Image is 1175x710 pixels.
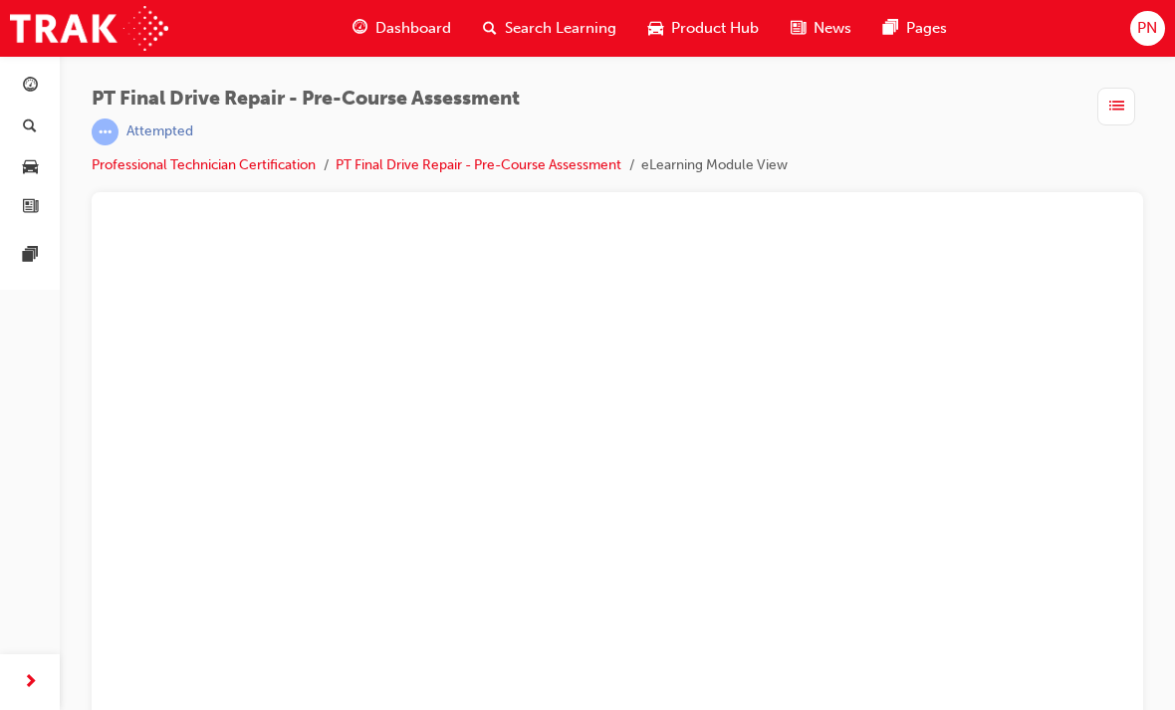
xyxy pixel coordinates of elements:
[791,16,806,41] span: news-icon
[23,158,38,176] span: car-icon
[23,670,38,695] span: next-icon
[648,16,663,41] span: car-icon
[671,17,759,40] span: Product Hub
[1109,95,1124,119] span: list-icon
[10,6,168,51] img: Trak
[1137,17,1157,40] span: PN
[906,17,947,40] span: Pages
[375,17,451,40] span: Dashboard
[867,8,963,49] a: pages-iconPages
[641,154,788,177] li: eLearning Module View
[883,16,898,41] span: pages-icon
[337,8,467,49] a: guage-iconDashboard
[505,17,616,40] span: Search Learning
[126,122,193,141] div: Attempted
[814,17,851,40] span: News
[352,16,367,41] span: guage-icon
[632,8,775,49] a: car-iconProduct Hub
[467,8,632,49] a: search-iconSearch Learning
[92,88,788,111] span: PT Final Drive Repair - Pre-Course Assessment
[775,8,867,49] a: news-iconNews
[336,156,621,173] a: PT Final Drive Repair - Pre-Course Assessment
[92,156,316,173] a: Professional Technician Certification
[23,78,38,96] span: guage-icon
[1130,11,1165,46] button: PN
[92,118,118,145] span: learningRecordVerb_ATTEMPT-icon
[23,247,38,265] span: pages-icon
[23,118,37,136] span: search-icon
[483,16,497,41] span: search-icon
[23,199,38,217] span: news-icon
